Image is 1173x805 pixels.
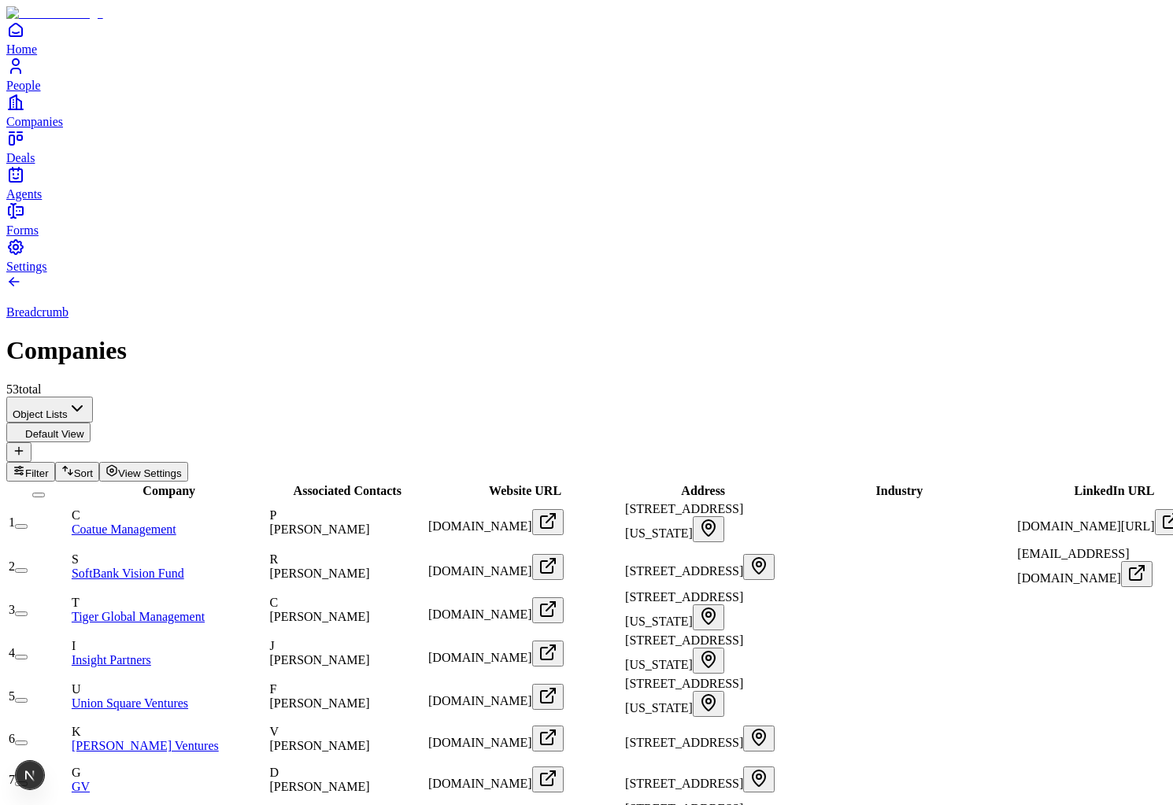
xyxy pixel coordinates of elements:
[428,694,532,707] span: [DOMAIN_NAME]
[72,567,184,580] a: SoftBank Vision Fund
[72,780,90,793] a: GV
[6,79,41,92] span: People
[6,187,42,201] span: Agents
[625,502,743,540] span: [STREET_ADDRESS][US_STATE]
[625,633,743,671] span: [STREET_ADDRESS][US_STATE]
[72,508,267,523] div: C
[6,6,103,20] img: Item Brain Logo
[6,151,35,164] span: Deals
[269,552,425,567] div: R
[99,462,188,482] button: View Settings
[625,564,743,578] span: [STREET_ADDRESS]
[6,279,1167,319] a: Breadcrumb
[693,516,724,542] button: Open
[1121,561,1153,587] button: Open
[693,604,724,630] button: Open
[72,766,267,780] div: G
[72,696,188,710] a: Union Square Ventures
[625,736,743,749] span: [STREET_ADDRESS]
[269,639,425,667] div: J[PERSON_NAME]
[6,260,47,273] span: Settings
[269,682,425,711] div: F[PERSON_NAME]
[489,484,561,497] span: Website URL
[269,610,369,623] span: [PERSON_NAME]
[6,238,1167,273] a: Settings
[428,777,532,790] span: [DOMAIN_NAME]
[428,607,532,621] span: [DOMAIN_NAME]
[6,201,1167,237] a: Forms
[142,484,195,497] span: Company
[6,129,1167,164] a: Deals
[6,42,37,56] span: Home
[72,725,267,739] div: K
[532,554,564,580] button: Open
[532,641,564,667] button: Open
[532,684,564,710] button: Open
[681,484,725,497] span: Address
[743,726,775,751] button: Open
[269,725,425,753] div: V[PERSON_NAME]
[269,780,369,793] span: [PERSON_NAME]
[9,559,15,573] span: 2
[9,773,15,786] span: 7
[9,603,15,616] span: 3
[269,725,425,739] div: V
[269,596,425,610] div: C
[269,696,369,710] span: [PERSON_NAME]
[743,554,775,580] button: Open
[1017,547,1129,585] span: [EMAIL_ADDRESS][DOMAIN_NAME]
[9,689,15,703] span: 5
[72,639,267,653] div: I
[876,484,923,497] span: Industry
[532,726,564,751] button: Open
[9,646,15,659] span: 4
[269,739,369,752] span: [PERSON_NAME]
[6,336,1167,365] h1: Companies
[428,564,532,578] span: [DOMAIN_NAME]
[625,677,743,715] span: [STREET_ADDRESS][US_STATE]
[693,648,724,674] button: Open
[294,484,401,497] span: Associated Contacts
[9,732,15,745] span: 6
[72,739,219,752] a: [PERSON_NAME] Ventures
[6,423,91,442] button: Default View
[269,596,425,624] div: C[PERSON_NAME]
[428,736,532,749] span: [DOMAIN_NAME]
[25,467,49,479] span: Filter
[743,766,775,792] button: Open
[6,93,1167,128] a: Companies
[6,305,1167,319] p: Breadcrumb
[428,651,532,664] span: [DOMAIN_NAME]
[6,57,1167,92] a: People
[532,766,564,792] button: Open
[269,508,425,523] div: P
[625,590,743,628] span: [STREET_ADDRESS][US_STATE]
[72,682,267,696] div: U
[269,766,425,780] div: D
[6,165,1167,201] a: Agents
[532,509,564,535] button: Open
[269,523,369,536] span: [PERSON_NAME]
[72,610,205,623] a: Tiger Global Management
[6,223,39,237] span: Forms
[6,20,1167,56] a: Home
[269,766,425,794] div: D[PERSON_NAME]
[625,777,743,790] span: [STREET_ADDRESS]
[74,467,93,479] span: Sort
[269,639,425,653] div: J
[1017,519,1154,533] span: [DOMAIN_NAME][URL]
[269,653,369,667] span: [PERSON_NAME]
[269,682,425,696] div: F
[72,596,267,610] div: T
[269,567,369,580] span: [PERSON_NAME]
[72,653,151,667] a: Insight Partners
[72,523,176,536] a: Coatue Management
[6,462,55,482] button: Filter
[72,552,267,567] div: S
[118,467,182,479] span: View Settings
[6,115,63,128] span: Companies
[693,691,724,717] button: Open
[55,462,99,482] button: Sort
[428,519,532,533] span: [DOMAIN_NAME]
[1075,484,1155,497] span: LinkedIn URL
